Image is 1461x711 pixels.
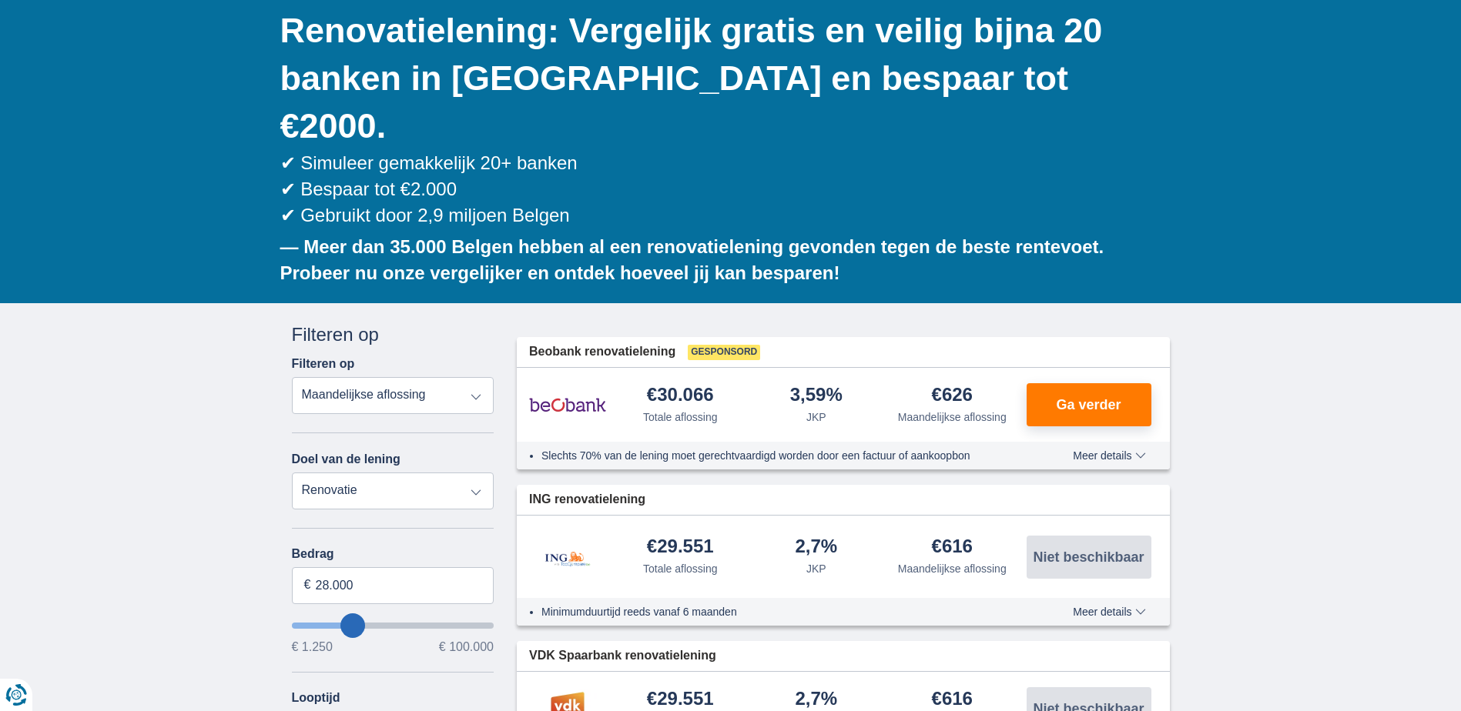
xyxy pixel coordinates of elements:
span: Meer details [1073,606,1145,617]
span: € 1.250 [292,641,333,653]
div: €29.551 [647,537,714,558]
div: JKP [806,561,826,576]
div: ✔ Simuleer gemakkelijk 20+ banken ✔ Bespaar tot €2.000 ✔ Gebruikt door 2,9 miljoen Belgen [280,150,1170,229]
div: Totale aflossing [643,561,718,576]
span: € [304,576,311,594]
div: €626 [932,386,973,406]
div: €29.551 [647,689,714,710]
label: Filteren op [292,357,355,371]
input: wantToBorrow [292,623,494,629]
li: Minimumduurtijd reeds vanaf 6 maanden [541,604,1017,619]
span: ING renovatielening [529,491,645,509]
div: JKP [806,409,826,425]
span: Ga verder [1056,398,1121,412]
button: Ga verder [1027,383,1151,426]
span: Niet beschikbaar [1033,550,1144,564]
div: 3,59% [790,386,843,406]
button: Niet beschikbaar [1027,536,1151,579]
b: — Meer dan 35.000 Belgen hebben al een renovatielening gevonden tegen de beste rentevoet. Probeer... [280,236,1104,283]
div: Filteren op [292,322,494,348]
span: Meer details [1073,450,1145,461]
div: €616 [932,537,973,558]
span: Beobank renovatielening [529,343,675,361]
label: Doel van de lening [292,452,400,466]
div: Totale aflossing [643,409,718,425]
div: Maandelijkse aflossing [898,561,1007,576]
label: Bedrag [292,547,494,561]
span: Gesponsord [688,345,760,360]
div: Maandelijkse aflossing [898,409,1007,425]
div: 2,7% [795,537,837,558]
div: 2,7% [795,689,837,710]
span: VDK Spaarbank renovatielening [529,647,716,665]
span: € 100.000 [439,641,494,653]
img: product.pl.alt ING [529,531,606,582]
label: Looptijd [292,691,340,705]
img: product.pl.alt Beobank [529,386,606,424]
h1: Renovatielening: Vergelijk gratis en veilig bijna 20 banken in [GEOGRAPHIC_DATA] en bespaar tot €... [280,7,1170,150]
div: €616 [932,689,973,710]
li: Slechts 70% van de lening moet gerechtvaardigd worden door een factuur of aankoopbon [541,448,1017,463]
button: Meer details [1061,606,1157,618]
div: €30.066 [647,386,714,406]
button: Meer details [1061,449,1157,462]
